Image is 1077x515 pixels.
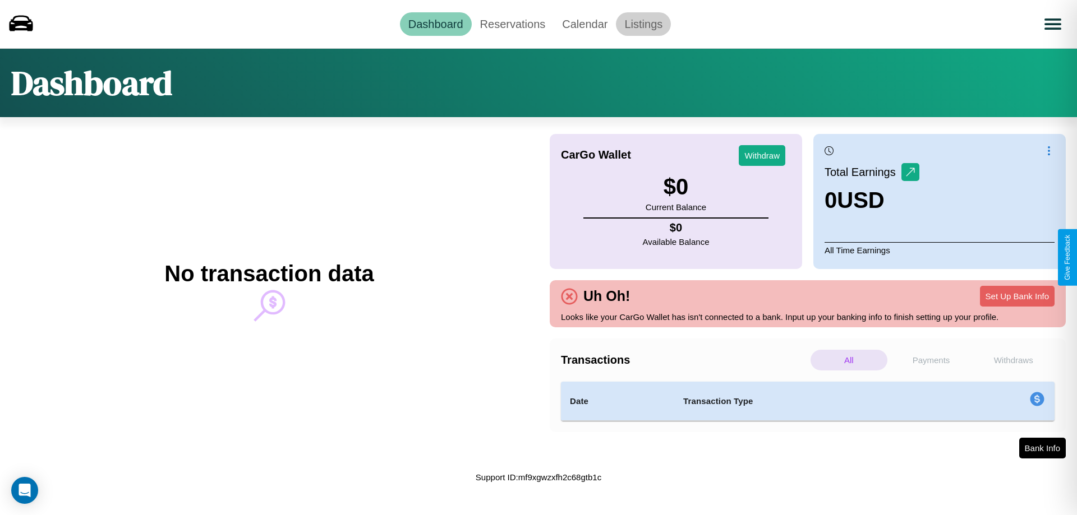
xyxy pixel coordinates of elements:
table: simple table [561,382,1055,421]
a: Calendar [554,12,616,36]
h4: Date [570,395,665,408]
h2: No transaction data [164,261,374,286]
p: Current Balance [646,199,706,215]
div: Open Intercom Messenger [11,477,38,504]
h3: 0 USD [825,188,919,213]
h4: Uh Oh! [578,288,636,304]
a: Listings [616,12,671,36]
p: Available Balance [643,234,710,249]
p: Looks like your CarGo Wallet has isn't connected to a bank. Input up your banking info to finish ... [561,309,1055,324]
div: Give Feedback [1064,235,1071,280]
p: Withdraws [975,350,1052,370]
h4: $ 0 [643,221,710,234]
h1: Dashboard [11,60,172,106]
p: Support ID: mf9xgwzxfh2c68gtb1c [476,470,601,485]
button: Withdraw [739,145,785,166]
p: Payments [893,350,970,370]
h3: $ 0 [646,174,706,199]
a: Dashboard [400,12,472,36]
button: Open menu [1037,8,1069,40]
h4: CarGo Wallet [561,149,631,161]
p: Total Earnings [825,162,901,182]
p: All Time Earnings [825,242,1055,258]
h4: Transaction Type [683,395,938,408]
a: Reservations [472,12,554,36]
button: Set Up Bank Info [980,286,1055,307]
h4: Transactions [561,354,808,366]
button: Bank Info [1019,438,1066,458]
p: All [811,350,887,370]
